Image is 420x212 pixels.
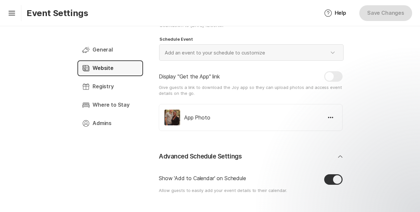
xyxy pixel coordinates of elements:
[93,101,130,109] p: Where to Stay
[159,149,343,164] button: Advanced Schedule Settings
[27,8,88,18] p: Event Settings
[159,164,343,199] div: Advanced Schedule Settings
[159,84,343,96] p: Give guests a link to download the Joy app so they can upload photos and access event details on ...
[159,152,241,161] p: Advanced Schedule Settings
[159,36,343,42] label: Schedule Event
[93,65,114,72] p: Website
[93,46,113,53] p: General
[93,120,112,127] p: Admins
[184,114,210,121] p: App Photo
[93,83,114,90] p: Registry
[359,5,412,21] button: Save Changes
[316,5,354,21] button: Help
[159,187,343,193] p: Allow guests to easily add your event details to their calendar.
[159,174,246,185] p: Show 'Add to Calendar' on Schedule
[159,73,322,80] p: Display "Get the App" link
